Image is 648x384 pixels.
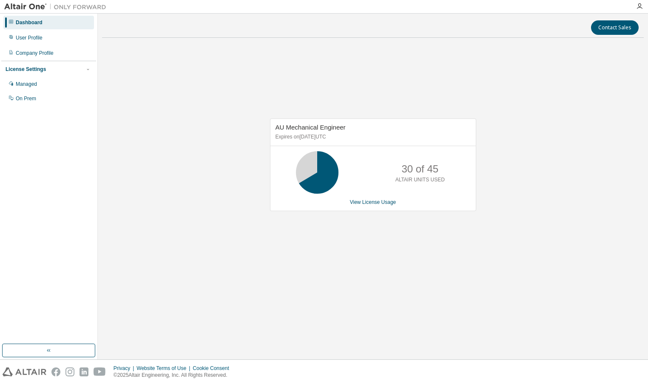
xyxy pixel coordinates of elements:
[16,81,37,88] div: Managed
[65,367,74,376] img: instagram.svg
[591,20,639,35] button: Contact Sales
[16,95,36,102] div: On Prem
[114,365,136,372] div: Privacy
[395,176,445,184] p: ALTAIR UNITS USED
[6,66,46,73] div: License Settings
[16,50,54,56] div: Company Profile
[4,3,111,11] img: Altair One
[193,365,234,372] div: Cookie Consent
[276,124,346,131] span: AU Mechanical Engineer
[350,199,396,205] a: View License Usage
[3,367,46,376] img: altair_logo.svg
[80,367,88,376] img: linkedin.svg
[94,367,106,376] img: youtube.svg
[276,133,469,141] p: Expires on [DATE] UTC
[114,372,234,379] p: © 2025 Altair Engineering, Inc. All Rights Reserved.
[16,19,43,26] div: Dashboard
[136,365,193,372] div: Website Terms of Use
[51,367,60,376] img: facebook.svg
[401,162,438,176] p: 30 of 45
[16,34,43,41] div: User Profile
